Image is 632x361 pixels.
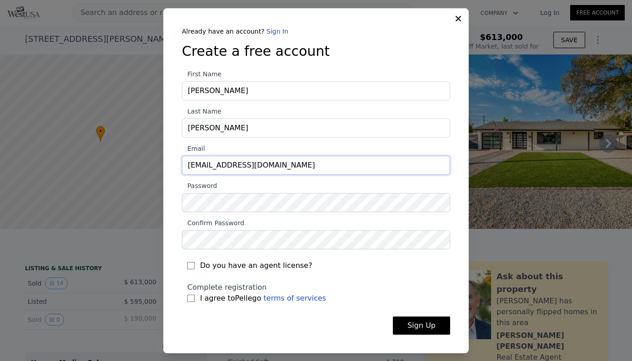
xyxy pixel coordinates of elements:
input: Confirm Password [182,230,450,249]
span: Do you have an agent license? [200,260,312,271]
input: Password [182,193,450,212]
input: I agree toPellego terms of services [187,295,195,302]
div: Already have an account? [182,27,450,36]
a: terms of services [264,294,326,302]
input: Last Name [182,119,450,138]
a: Sign In [266,28,288,35]
span: Password [182,182,217,189]
span: Confirm Password [182,219,244,227]
span: I agree to Pellego [200,293,326,304]
span: Complete registration [187,283,267,292]
input: Email [182,156,450,175]
span: Last Name [182,108,221,115]
span: Email [182,145,205,152]
h3: Create a free account [182,43,450,59]
input: Do you have an agent license? [187,262,195,269]
input: First Name [182,81,450,100]
button: Sign Up [393,316,450,335]
span: First Name [182,70,221,78]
